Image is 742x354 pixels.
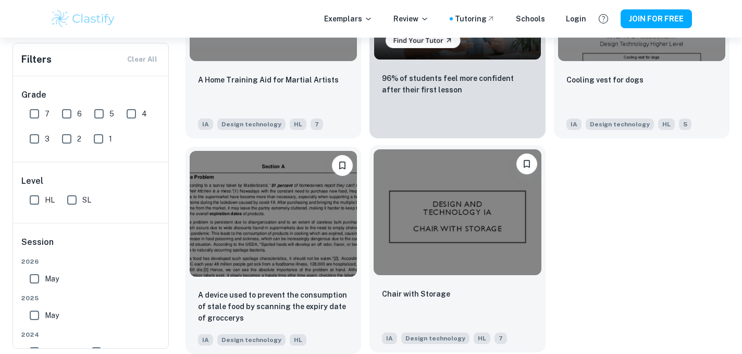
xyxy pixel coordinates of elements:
[679,119,691,130] span: 5
[382,73,533,96] p: 96% of students feel more confident after their first lesson
[77,108,82,120] span: 6
[382,288,450,300] p: Chair with Storage
[77,133,81,145] span: 2
[566,119,582,130] span: IA
[50,8,116,29] img: Clastify logo
[290,334,306,346] span: HL
[290,119,306,130] span: HL
[185,147,361,354] a: Please log in to bookmark exemplarsA device used to prevent the consumption of stale food by scan...
[21,236,161,257] h6: Session
[21,175,161,187] h6: Level
[109,108,114,120] span: 5
[516,154,537,174] button: Please log in to bookmark exemplars
[21,257,161,266] span: 2026
[45,310,59,321] span: May
[393,13,429,25] p: Review
[217,119,286,130] span: Design technology
[198,289,349,324] p: A device used to prevent the consumption of stale food by scanning the expiry date of groccerys
[21,330,161,339] span: 2024
[198,119,213,130] span: IA
[382,333,397,344] span: IA
[566,74,644,86] p: Cooling vest for dogs
[332,155,353,176] button: Please log in to bookmark exemplars
[45,194,55,206] span: HL
[45,273,59,285] span: May
[198,334,213,346] span: IA
[21,52,52,67] h6: Filters
[621,9,692,28] button: JOIN FOR FREE
[142,108,147,120] span: 4
[474,333,490,344] span: HL
[658,119,675,130] span: HL
[324,13,373,25] p: Exemplars
[45,133,50,145] span: 3
[566,13,586,25] a: Login
[401,333,469,344] span: Design technology
[21,89,161,101] h6: Grade
[586,119,654,130] span: Design technology
[494,333,507,344] span: 7
[190,151,357,277] img: Design technology IA example thumbnail: A device used to prevent the consumption
[369,147,545,354] a: Please log in to bookmark exemplarsChair with StorageIADesign technologyHL7
[595,10,612,28] button: Help and Feedback
[109,133,112,145] span: 1
[374,149,541,275] img: Design technology IA example thumbnail: Chair with Storage
[217,334,286,346] span: Design technology
[45,108,50,120] span: 7
[82,194,91,206] span: SL
[516,13,545,25] a: Schools
[198,74,339,86] p: A Home Training Aid for Martial Artists
[311,119,323,130] span: 7
[21,293,161,303] span: 2025
[455,13,495,25] a: Tutoring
